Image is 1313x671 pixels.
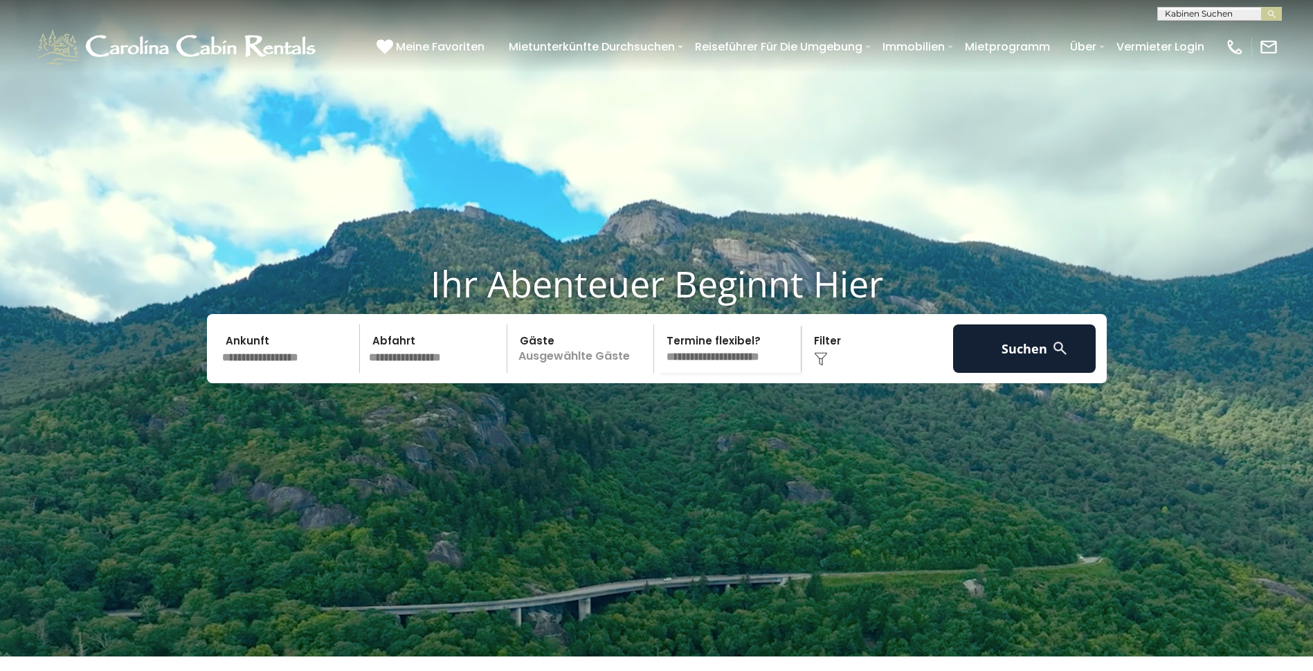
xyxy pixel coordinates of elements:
button: Suchen [953,324,1096,373]
a: Reiseführer für die Umgebung [688,35,869,59]
a: Immobilien [876,35,952,59]
img: search-regular-white.png [1051,340,1069,357]
a: Mietprogramm [958,35,1057,59]
img: filter--v1.png [814,352,828,366]
a: Mietunterkünfte durchsuchen [502,35,682,59]
p: Ausgewählte Gäste [511,324,654,373]
img: White-1-1-2.png [35,26,322,68]
img: mail-regular-white.png [1259,37,1278,57]
a: Vermieter Login [1110,35,1211,59]
a: Über [1063,35,1103,59]
h1: Ihr Abenteuer beginnt hier [10,262,1303,305]
span: Meine Favoriten [396,38,485,55]
a: Meine Favoriten [377,38,488,56]
img: phone-regular-white.png [1225,37,1244,57]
